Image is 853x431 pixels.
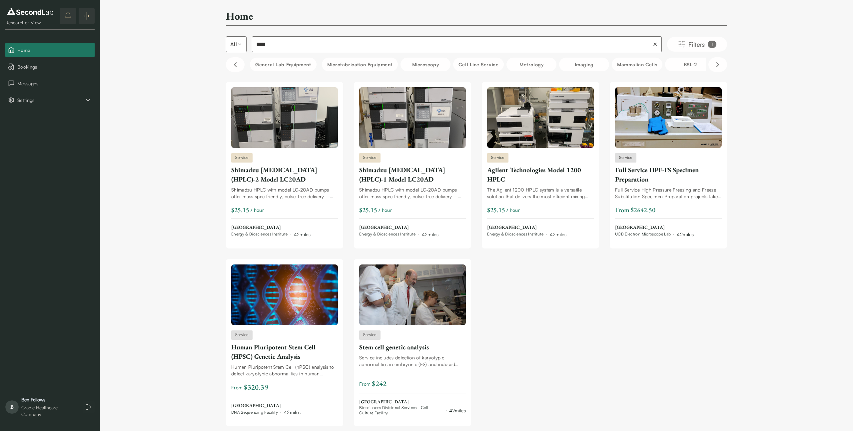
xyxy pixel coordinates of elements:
[422,231,438,238] div: 42 miles
[677,231,693,238] div: 42 miles
[359,205,377,215] div: $25.15
[5,60,95,74] button: Bookings
[487,231,544,237] span: Energy & Biosciences Institute
[615,206,655,214] span: From $2642.50
[359,342,466,352] div: Stem cell genetic analysis
[5,76,95,90] button: Messages
[244,382,268,393] span: $ 320.39
[359,165,466,184] div: Shimadzu [MEDICAL_DATA] (HPLC)-1 Model LC20AD
[487,205,505,215] div: $25.15
[615,87,722,238] a: Full Service HPF-FS Specimen PreparationServiceFull Service HPF-FS Specimen PreparationFull Servi...
[487,165,594,184] div: Agilent Technologies Model 1200 HPLC
[359,87,466,238] a: Shimadzu High Performance Liquid Chromatography (HPLC)-1 Model LC20ADServiceShimadzu [MEDICAL_DAT...
[550,231,566,238] div: 42 miles
[506,207,520,214] span: / hour
[401,58,450,71] button: Microscopy
[17,97,84,104] span: Settings
[60,8,76,24] button: notifications
[615,187,722,200] div: Full Service High Pressure Freezing and Freeze Substitution Specimen Preparation projects taken o...
[231,231,288,237] span: Energy & Biosciences Institute
[615,231,671,237] span: UCB Electron Microscope Lab
[231,364,338,377] div: Human Pluripotent Stem Cell (hPSC) analysis to detect karyotypic abnormalities in human embryonic...
[251,207,264,214] span: / hour
[487,224,566,231] span: [GEOGRAPHIC_DATA]
[294,231,311,238] div: 42 miles
[688,40,705,49] span: Filters
[612,58,662,71] button: Mammalian Cells
[231,342,338,361] div: Human Pluripotent Stem Cell (HPSC) Genetic Analysis
[226,9,253,23] h2: Home
[231,153,253,163] span: Service
[231,264,338,416] a: Human Pluripotent Stem Cell (HPSC) Genetic Analysis ServiceHuman Pluripotent Stem Cell (HPSC) Gen...
[559,58,609,71] button: Imaging
[359,87,466,148] img: Shimadzu High Performance Liquid Chromatography (HPLC)-1 Model LC20AD
[359,399,466,405] span: [GEOGRAPHIC_DATA]
[359,354,466,368] div: Service includes detection of karyotypic abnormalities in embryonic (ES) and induced pluripotent ...
[615,224,694,231] span: [GEOGRAPHIC_DATA]
[231,330,253,340] span: Service
[21,404,76,418] div: Cradle Healthcare Company
[359,264,466,416] a: Stem cell genetic analysisServiceStem cell genetic analysisService includes detection of karyotyp...
[449,407,466,414] div: 42 miles
[5,93,95,107] button: Settings
[231,187,338,200] div: Shimadzu HPLC with model LC-20AD pumps offer mass spec friendly, pulse-free delivery – the most s...
[17,63,92,70] span: Bookings
[83,401,95,413] button: Log out
[359,330,381,340] span: Service
[250,58,317,71] button: General Lab equipment
[231,87,338,238] a: Shimadzu High Performance Liquid Chromatography (HPLC)-2 Model LC20ADServiceShimadzu [MEDICAL_DAT...
[322,58,398,71] button: Microfabrication Equipment
[17,47,92,54] span: Home
[359,187,466,200] div: Shimadzu HPLC with model LC-20AD pumps offer mass spec friendly, pulse-free delivery – the most s...
[5,43,95,57] button: Home
[231,224,311,231] span: [GEOGRAPHIC_DATA]
[231,205,249,215] div: $25.15
[359,405,443,416] span: Biosciences Divisional Services - Cell Culture Facility
[21,396,76,403] div: Ben Fellows
[359,153,381,163] span: Service
[226,57,245,72] button: Scroll left
[5,400,19,414] span: B
[5,93,95,107] div: Settings sub items
[667,37,727,52] button: Filters
[231,410,278,415] span: DNA Sequencing Facility
[487,87,594,238] a: Agilent Technologies Model 1200 HPLCServiceAgilent Technologies Model 1200 HPLCThe Agilent 1200 H...
[359,264,466,325] img: Stem cell genetic analysis
[615,165,722,184] div: Full Service HPF-FS Specimen Preparation
[231,87,338,148] img: Shimadzu High Performance Liquid Chromatography (HPLC)-2 Model LC20AD
[79,8,95,24] button: Expand/Collapse sidebar
[615,87,722,148] img: Full Service HPF-FS Specimen Preparation
[231,402,301,409] span: [GEOGRAPHIC_DATA]
[231,165,338,184] div: Shimadzu [MEDICAL_DATA] (HPLC)-2 Model LC20AD
[453,58,504,71] button: Cell line service
[506,58,556,71] button: Metrology
[708,57,727,72] button: Scroll right
[231,264,338,325] img: Human Pluripotent Stem Cell (HPSC) Genetic Analysis
[359,224,438,231] span: [GEOGRAPHIC_DATA]
[5,19,55,26] div: Researcher View
[487,153,508,163] span: Service
[615,153,636,163] span: Service
[17,80,92,87] span: Messages
[708,41,716,48] div: 1
[665,58,715,71] button: BSL-2
[359,379,387,389] span: From
[5,6,55,17] img: logo
[231,382,268,393] span: From
[284,409,301,416] div: 42 miles
[359,231,416,237] span: Energy & Biosciences Institute
[372,379,387,389] span: $ 242
[487,187,594,200] div: The Agilent 1200 HPLC system is a versatile solution that delivers the most efficient mixing and ...
[226,36,247,52] button: Select listing type
[487,87,594,148] img: Agilent Technologies Model 1200 HPLC
[379,207,392,214] span: / hour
